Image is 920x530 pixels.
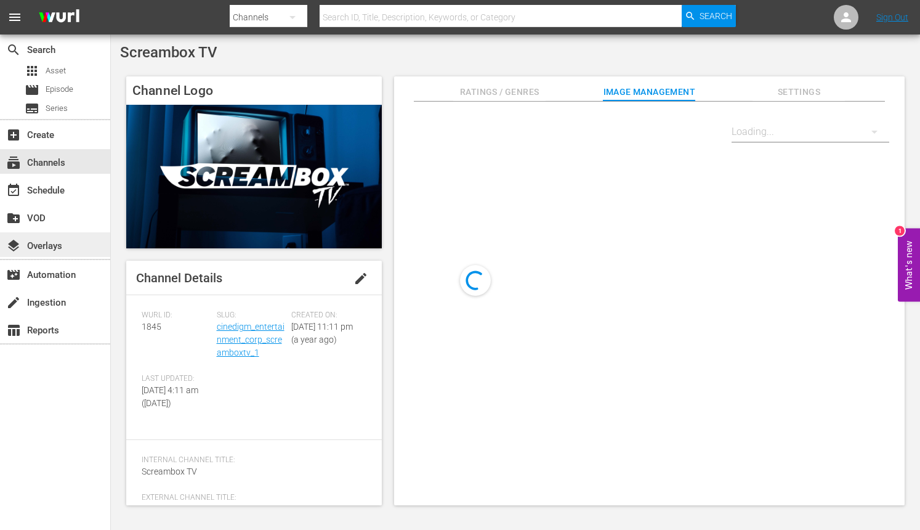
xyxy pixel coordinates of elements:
h4: Channel Logo [126,76,382,105]
span: Search [6,43,21,57]
span: Screambox TV [120,44,217,61]
span: 1845 [142,322,161,332]
span: Asset [25,63,39,78]
span: Image Management [603,84,695,100]
span: [DATE] 4:11 am ([DATE]) [142,385,198,408]
span: Channel Details [136,271,222,285]
a: Sign Out [876,12,908,22]
span: Slug: [217,311,286,320]
span: Create [6,128,21,142]
div: 1 [895,226,905,236]
span: Reports [6,323,21,338]
span: menu [7,10,22,25]
span: edit [353,271,368,286]
span: Screambox TV [142,467,197,476]
span: VOD [6,211,21,226]
span: [DATE] 11:11 pm (a year ago) [291,322,353,344]
span: Asset [46,65,66,77]
span: External Channel Title: [142,493,360,503]
span: Internal Channel Title: [142,455,360,465]
span: Overlays [6,238,21,253]
span: Settings [753,84,845,100]
span: Automation [6,267,21,282]
img: ans4CAIJ8jUAAAAAAAAAAAAAAAAAAAAAAAAgQb4GAAAAAAAAAAAAAAAAAAAAAAAAJMjXAAAAAAAAAAAAAAAAAAAAAAAAgAT5G... [30,3,89,32]
button: edit [346,264,376,293]
span: Screambox TV [142,504,197,514]
img: Screambox TV [126,105,382,248]
span: Last Updated: [142,374,211,384]
button: Open Feedback Widget [898,229,920,302]
span: Series [25,101,39,116]
span: Series [46,102,68,115]
span: Ingestion [6,295,21,310]
span: Schedule [6,183,21,198]
button: Search [682,5,736,27]
span: Episode [46,83,73,96]
span: Created On: [291,311,360,320]
span: Search [700,5,732,27]
span: Wurl ID: [142,311,211,320]
a: cinedigm_entertainment_corp_screamboxtv_1 [217,322,284,357]
span: Ratings / Genres [453,84,546,100]
span: Episode [25,83,39,97]
span: Channels [6,155,21,170]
